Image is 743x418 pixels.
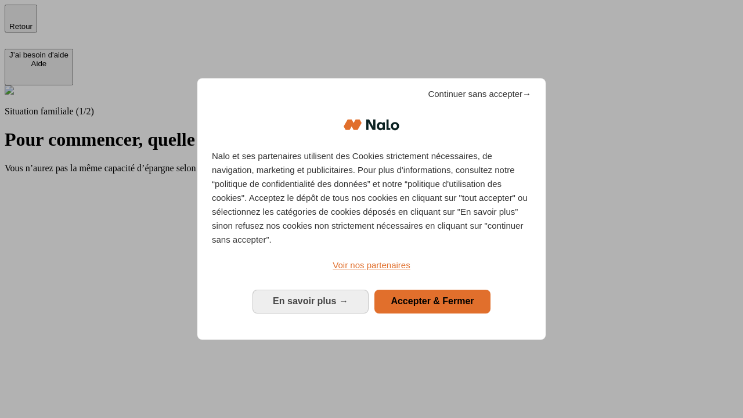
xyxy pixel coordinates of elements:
p: Nalo et ses partenaires utilisent des Cookies strictement nécessaires, de navigation, marketing e... [212,149,531,247]
span: Accepter & Fermer [391,296,474,306]
button: En savoir plus: Configurer vos consentements [253,290,369,313]
a: Voir nos partenaires [212,258,531,272]
span: Voir nos partenaires [333,260,410,270]
span: Continuer sans accepter→ [428,87,531,101]
div: Bienvenue chez Nalo Gestion du consentement [197,78,546,339]
button: Accepter & Fermer: Accepter notre traitement des données et fermer [374,290,490,313]
span: En savoir plus → [273,296,348,306]
img: Logo [344,107,399,142]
